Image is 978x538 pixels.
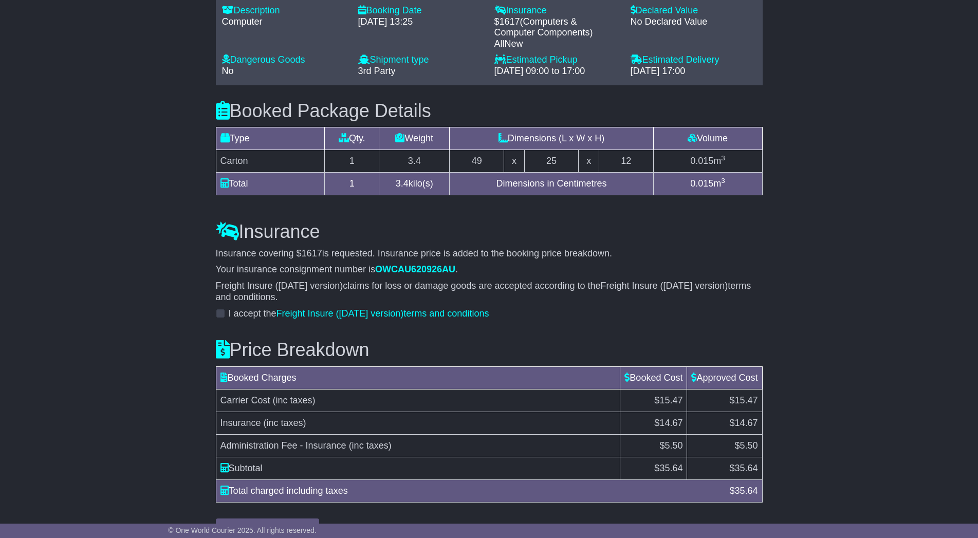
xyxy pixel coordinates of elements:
span: Computers & Computer Components [494,16,590,38]
div: Description [222,5,348,16]
span: $14.67 [729,418,758,428]
h3: Price Breakdown [216,340,763,360]
span: Freight Insure ([DATE] version) [601,281,728,291]
span: Freight Insure ([DATE] version) [276,308,404,319]
td: m [653,173,762,195]
p: claims for loss or damage goods are accepted according to the terms and conditions. [216,281,763,303]
a: Freight Insure ([DATE] version)terms and conditions [276,308,489,319]
sup: 3 [721,177,725,184]
td: 1 [325,173,379,195]
td: Booked Cost [620,366,687,389]
span: OWCAU620926AU [375,264,455,274]
span: $5.50 [659,440,682,451]
td: x [579,150,599,173]
p: Insurance covering $ is requested. Insurance price is added to the booking price breakdown. [216,248,763,259]
td: Qty. [325,127,379,150]
span: (inc taxes) [273,395,316,405]
span: (inc taxes) [349,440,392,451]
td: Approved Cost [687,366,762,389]
span: 3.4 [396,178,409,189]
div: Total charged including taxes [215,484,725,498]
td: Dimensions in Centimetres [450,173,653,195]
span: $15.47 [654,395,682,405]
span: (inc taxes) [264,418,306,428]
button: Understand Price Difference [216,518,320,536]
td: Dimensions (L x W x H) [450,127,653,150]
td: 3.4 [379,150,450,173]
td: 1 [325,150,379,173]
p: Your insurance consignment number is . [216,264,763,275]
span: $15.47 [729,395,758,405]
div: $ ( ) [494,16,620,50]
div: No Declared Value [631,16,756,28]
div: Estimated Delivery [631,54,756,66]
span: Freight Insure ([DATE] version) [216,281,343,291]
td: Carton [216,150,325,173]
td: Booked Charges [216,366,620,389]
td: $ [687,457,762,479]
td: x [504,150,524,173]
div: Shipment type [358,54,484,66]
td: m [653,150,762,173]
td: 12 [599,150,653,173]
span: Carrier Cost [220,395,270,405]
sup: 3 [721,154,725,162]
div: Declared Value [631,5,756,16]
div: Computer [222,16,348,28]
td: 49 [450,150,504,173]
td: Total [216,173,325,195]
div: Booking Date [358,5,484,16]
div: Dangerous Goods [222,54,348,66]
span: $14.67 [654,418,682,428]
span: 35.64 [734,463,758,473]
div: [DATE] 13:25 [358,16,484,28]
span: 0.015 [690,156,713,166]
td: 25 [524,150,579,173]
span: 3rd Party [358,66,396,76]
div: Estimated Pickup [494,54,620,66]
td: Weight [379,127,450,150]
span: No [222,66,234,76]
label: I accept the [229,308,489,320]
span: © One World Courier 2025. All rights reserved. [168,526,317,534]
div: $ [724,484,763,498]
span: 35.64 [659,463,682,473]
div: [DATE] 09:00 to 17:00 [494,66,620,77]
h3: Booked Package Details [216,101,763,121]
td: kilo(s) [379,173,450,195]
span: Administration Fee - Insurance [220,440,346,451]
span: $5.50 [734,440,758,451]
div: Insurance [494,5,620,16]
div: AllNew [494,39,620,50]
h3: Insurance [216,221,763,242]
span: 1617 [302,248,322,258]
div: [DATE] 17:00 [631,66,756,77]
td: $ [620,457,687,479]
td: Volume [653,127,762,150]
span: 0.015 [690,178,713,189]
span: 35.64 [734,486,758,496]
span: 1617 [500,16,520,27]
td: Subtotal [216,457,620,479]
td: Type [216,127,325,150]
span: Insurance [220,418,261,428]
